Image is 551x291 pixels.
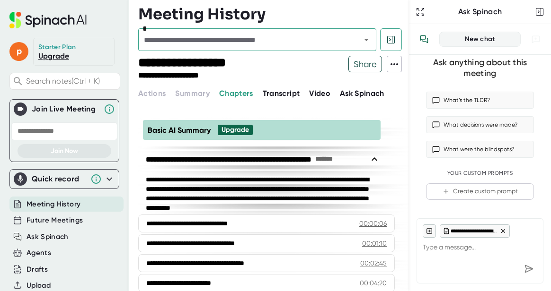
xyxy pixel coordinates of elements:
button: What decisions were made? [426,116,534,133]
span: Video [309,89,330,98]
div: Ask Spinach [427,7,533,17]
button: View conversation history [415,30,434,49]
button: Close conversation sidebar [533,5,546,18]
div: Quick record [32,174,86,184]
span: Chapters [219,89,253,98]
button: Agents [27,248,51,258]
button: Open [360,33,373,46]
span: p [9,42,28,61]
div: 00:02:45 [360,258,387,268]
span: Summary [175,89,209,98]
button: Expand to Ask Spinach page [414,5,427,18]
button: Create custom prompt [426,183,534,200]
button: Join Now [18,144,111,158]
button: Ask Spinach [27,231,69,242]
h3: Meeting History [138,5,266,23]
span: Basic AI Summary [148,126,211,135]
div: Your Custom Prompts [426,170,534,177]
div: Join Live MeetingJoin Live Meeting [14,100,115,119]
button: Transcript [263,88,300,99]
button: Share [348,56,382,72]
div: 00:01:10 [362,239,387,248]
span: Share [349,56,382,72]
div: 00:04:20 [360,278,387,288]
button: What’s the TLDR? [426,92,534,109]
div: Ask anything about this meeting [426,57,534,78]
button: Meeting History [27,199,80,210]
div: New chat [445,35,515,43]
img: Join Live Meeting [16,104,25,114]
span: Search notes (Ctrl + K) [26,77,117,86]
div: 00:00:06 [359,219,387,228]
button: Chapters [219,88,253,99]
button: Future Meetings [27,215,83,226]
span: Actions [138,89,166,98]
button: Hide meeting chat [380,28,402,51]
div: Starter Plan [38,43,76,51]
div: Send message [520,260,537,277]
button: Summary [175,88,209,99]
div: Join Live Meeting [32,104,99,114]
button: Ask Spinach [340,88,384,99]
button: What were the blindspots? [426,141,534,158]
span: Transcript [263,89,300,98]
button: Video [309,88,330,99]
button: Drafts [27,264,48,275]
span: Join Now [51,147,78,155]
div: Upgrade [222,126,249,134]
div: Quick record [14,170,115,188]
span: Ask Spinach [340,89,384,98]
button: Upload [27,280,51,291]
button: Actions [138,88,166,99]
a: Upgrade [38,51,69,60]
